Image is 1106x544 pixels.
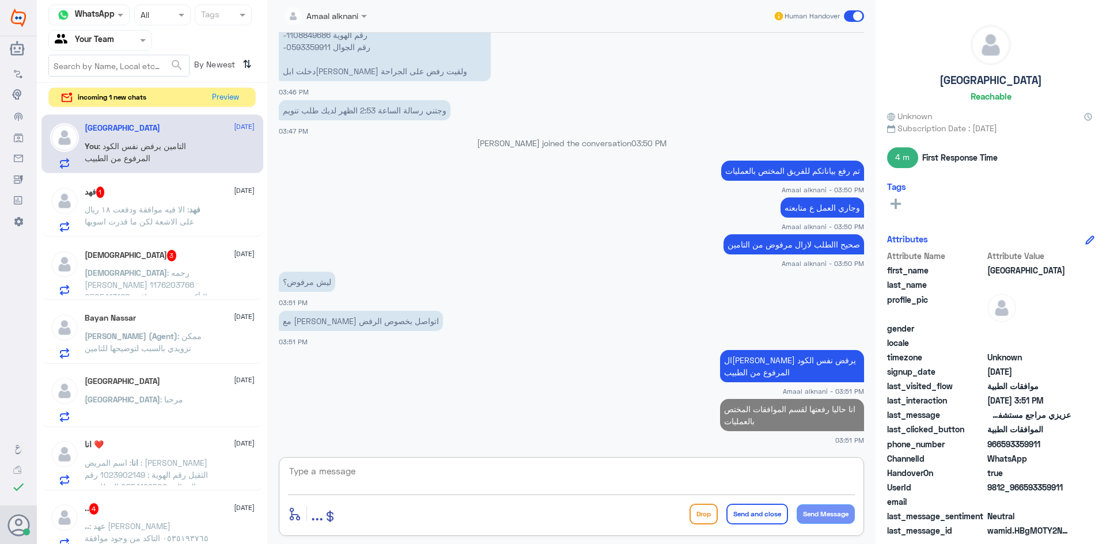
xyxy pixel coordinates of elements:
p: 12/10/2025, 3:51 PM [279,272,335,292]
span: last_clicked_button [887,423,985,435]
h5: سبحان الله [85,250,177,261]
span: [DEMOGRAPHIC_DATA] [85,268,167,277]
span: [PERSON_NAME] (Agent) [85,331,177,341]
p: 12/10/2025, 3:51 PM [720,350,864,382]
span: last_visited_flow [887,380,985,392]
span: Haifa [987,264,1071,276]
span: 2 [987,452,1071,465]
p: 12/10/2025, 3:50 PM [781,197,864,218]
p: 12/10/2025, 3:51 PM [720,399,864,431]
img: defaultAdmin.png [50,503,79,532]
span: الموافقات الطبية [987,423,1071,435]
span: ChannelId [887,452,985,465]
img: defaultAdmin.png [50,313,79,342]
span: Unknown [887,110,932,122]
img: yourTeam.svg [55,32,72,49]
h5: فهد [85,187,105,198]
span: [DATE] [234,249,255,259]
button: Send and close [726,504,788,524]
span: last_interaction [887,394,985,406]
span: null [987,496,1071,508]
img: defaultAdmin.png [987,294,1016,322]
span: 4 m [887,147,918,168]
span: By Newest [190,55,238,78]
img: defaultAdmin.png [50,376,79,405]
span: : مرحبا [160,394,183,404]
span: [DATE] [234,185,255,196]
span: Amaal alknani - 03:50 PM [782,258,864,268]
p: 12/10/2025, 3:50 PM [721,161,864,181]
h5: [GEOGRAPHIC_DATA] [940,74,1042,87]
span: Human Handover [785,11,840,21]
p: 12/10/2025, 3:47 PM [279,100,450,120]
span: true [987,467,1071,479]
span: 03:46 PM [279,88,309,96]
i: ⇅ [243,55,252,74]
h5: Turki [85,376,160,386]
span: [DATE] [234,503,255,513]
img: defaultAdmin.png [50,123,79,152]
span: : التامين يرفض نفس الكود المرفوع من الطبيب [85,141,186,163]
span: [DATE] [234,121,255,132]
img: defaultAdmin.png [50,440,79,469]
span: 2025-10-12T12:51:02.4153719Z [987,394,1071,406]
span: 3 [167,250,177,261]
span: Unknown [987,351,1071,363]
p: 12/10/2025, 3:51 PM [279,311,443,331]
h5: Bayan Nassar [85,313,136,323]
span: wamid.HBgMOTY2NTkzMzU5OTExFQIAEhgUMkFDNjc4M0NDRTVEMzYyRTNBMTAA [987,524,1071,537]
span: موافقات الطبية [987,380,1071,392]
span: Amaal alknani - 03:50 PM [782,185,864,195]
span: search [170,58,184,72]
span: last_message [887,409,985,421]
span: incoming 1 new chats [78,92,146,102]
span: 2025-10-12T12:45:16.511Z [987,366,1071,378]
span: null [987,337,1071,349]
span: 4 [89,503,99,515]
span: فهد [189,204,200,214]
span: phone_number [887,438,985,450]
span: Attribute Name [887,250,985,262]
i: check [12,480,25,494]
span: gender [887,322,985,334]
span: 03:51 PM [279,299,308,306]
span: You [85,141,99,151]
span: First Response Time [922,151,998,163]
button: Drop [690,504,718,524]
span: 03:50 PM [631,138,666,148]
span: Subscription Date : [DATE] [887,122,1094,134]
span: [DATE] [234,438,255,448]
button: ... [311,501,323,527]
p: [PERSON_NAME] joined the conversation [279,137,864,149]
img: defaultAdmin.png [50,250,79,279]
span: : عهد [PERSON_NAME] ٠٥٣٥١٩٣٧٦٥ التاكد من وجود موافقة [85,521,209,543]
h6: Tags [887,181,906,192]
span: [DATE] [234,375,255,385]
span: 9812_966593359911 [987,481,1071,493]
button: Send Message [797,504,855,524]
div: Tags [199,8,219,23]
span: 1 [96,187,105,198]
span: 0 [987,510,1071,522]
span: : الا فيه موافقة ودفعت ١٨ ريال على الاشعة لكن ما قدرت اسويها [85,204,194,226]
button: Preview [207,88,244,107]
span: HandoverOn [887,467,985,479]
span: last_name [887,279,985,291]
h6: Attributes [887,234,928,244]
input: Search by Name, Local etc… [49,55,189,76]
span: signup_date [887,366,985,378]
span: timezone [887,351,985,363]
h5: انا ❤️ [85,440,104,450]
img: defaultAdmin.png [50,187,79,215]
span: ... [311,503,323,524]
span: UserId [887,481,985,493]
span: profile_pic [887,294,985,320]
span: عزيزي مراجع مستشفى دله - قسم الموافقات - أهلا وسهلا بك يرجى تزويدنا بالمعلومات التالية لخدمتك بشك... [987,409,1071,421]
span: [DATE] [234,311,255,322]
span: null [987,322,1071,334]
h6: Reachable [971,91,1012,101]
span: 03:51 PM [835,435,864,445]
img: defaultAdmin.png [971,25,1010,64]
span: Amaal alknani - 03:51 PM [783,386,864,396]
span: : اسم المريض : [PERSON_NAME] الثقيل رقم الهوية : 1023902149 رقم الجوال : 0554199500 المطلوب : الت... [85,458,208,516]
